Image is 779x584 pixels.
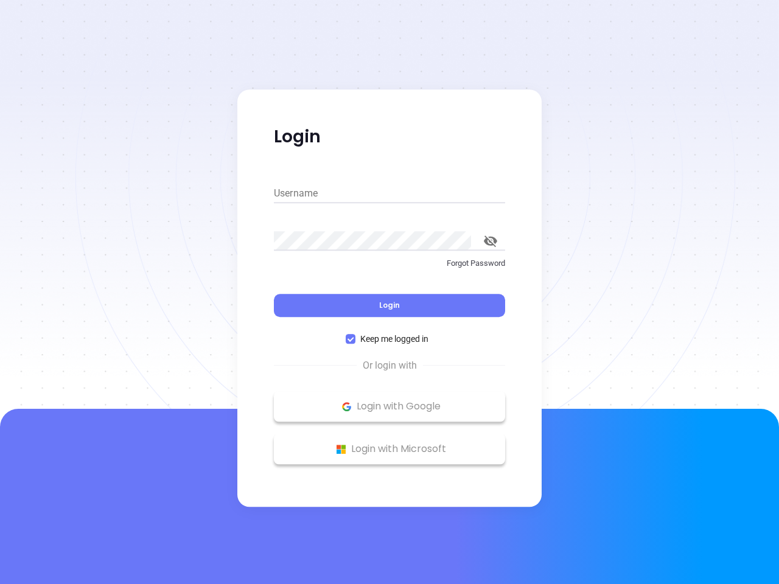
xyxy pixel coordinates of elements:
span: Login [379,300,400,310]
p: Forgot Password [274,257,505,269]
span: Or login with [357,358,423,373]
a: Forgot Password [274,257,505,279]
button: Login [274,294,505,317]
button: Microsoft Logo Login with Microsoft [274,434,505,464]
button: Google Logo Login with Google [274,391,505,422]
p: Login [274,126,505,148]
img: Microsoft Logo [334,442,349,457]
button: toggle password visibility [476,226,505,255]
img: Google Logo [339,399,354,414]
span: Keep me logged in [355,332,433,346]
p: Login with Microsoft [280,440,499,458]
p: Login with Google [280,397,499,415]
